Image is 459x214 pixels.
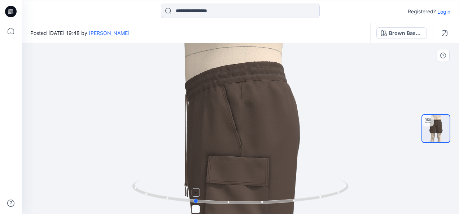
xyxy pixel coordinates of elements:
button: Brown Basket [376,27,427,39]
a: [PERSON_NAME] [89,30,130,36]
span: Posted [DATE] 19:48 by [30,29,130,37]
p: Registered? [408,7,436,16]
img: turntable-28-08-2025-16:48:47 [422,115,450,142]
div: Brown Basket [389,29,422,37]
p: Login [437,8,450,15]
